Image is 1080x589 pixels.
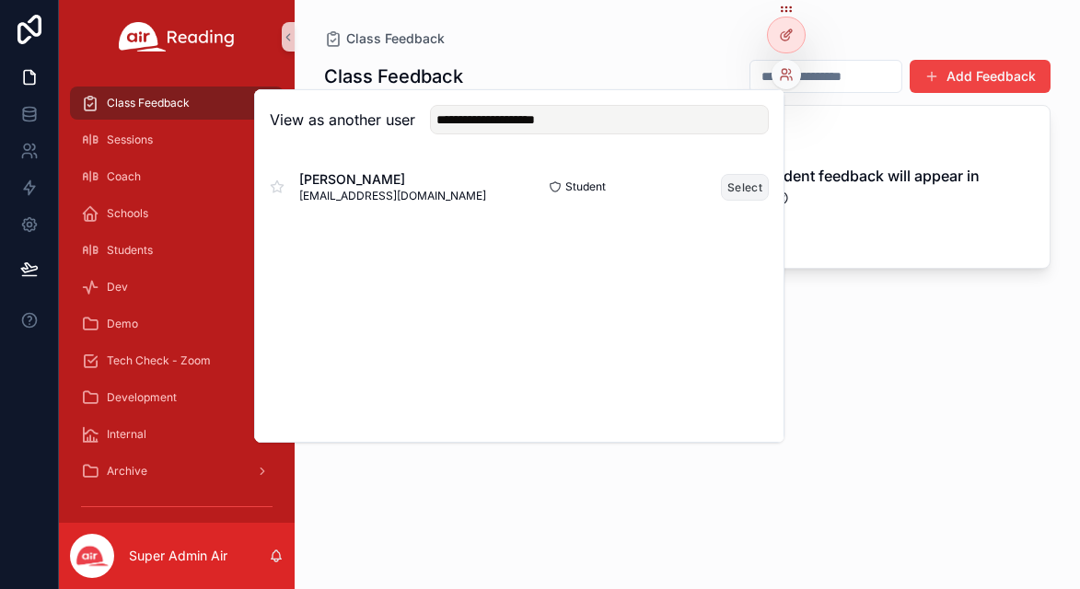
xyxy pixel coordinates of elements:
[70,455,284,488] a: Archive
[107,169,141,184] span: Coach
[565,179,606,194] span: Student
[70,123,284,156] a: Sessions
[70,344,284,377] a: Tech Check - Zoom
[107,206,148,221] span: Schools
[270,109,415,131] h2: View as another user
[107,243,153,258] span: Students
[107,317,138,331] span: Demo
[59,74,295,523] div: scrollable content
[721,174,769,201] button: Select
[129,547,227,565] p: Super Admin Air
[324,64,463,89] h1: Class Feedback
[299,189,486,203] span: [EMAIL_ADDRESS][DOMAIN_NAME]
[70,87,284,120] a: Class Feedback
[70,307,284,341] a: Demo
[107,427,146,442] span: Internal
[324,29,445,48] a: Class Feedback
[107,133,153,147] span: Sessions
[346,29,445,48] span: Class Feedback
[910,60,1051,93] button: Add Feedback
[70,234,284,267] a: Students
[119,22,235,52] img: App logo
[70,271,284,304] a: Dev
[70,418,284,451] a: Internal
[70,381,284,414] a: Development
[107,390,177,405] span: Development
[107,280,128,294] span: Dev
[107,464,147,479] span: Archive
[70,197,284,230] a: Schools
[299,170,486,189] span: [PERSON_NAME]
[107,96,190,110] span: Class Feedback
[107,353,211,368] span: Tech Check - Zoom
[70,160,284,193] a: Coach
